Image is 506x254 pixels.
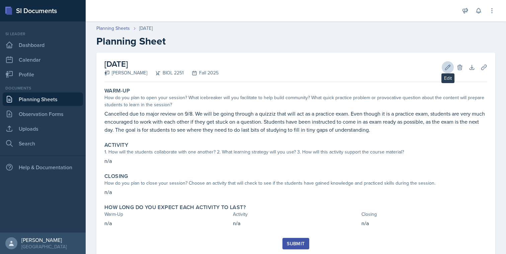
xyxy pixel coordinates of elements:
div: Help & Documentation [3,161,83,174]
div: Warm-Up [104,211,230,218]
div: 1. How will the students collaborate with one another? 2. What learning strategy will you use? 3.... [104,148,487,155]
a: Search [3,137,83,150]
div: [DATE] [139,25,153,32]
a: Dashboard [3,38,83,52]
div: [PERSON_NAME] [21,237,67,243]
p: n/a [104,157,487,165]
div: Activity [233,211,359,218]
h2: [DATE] [104,58,219,70]
button: Submit [282,238,309,249]
label: Warm-Up [104,87,130,94]
div: [PERSON_NAME] [104,69,147,76]
a: Observation Forms [3,107,83,121]
div: Submit [287,241,305,246]
p: Cancelled due to major review on 9/8. We will be going through a quizziz that will act as a pract... [104,110,487,134]
button: Edit [442,61,454,73]
a: Calendar [3,53,83,66]
label: How long do you expect each activity to last? [104,204,246,211]
p: n/a [361,219,487,227]
div: Fall 2025 [184,69,219,76]
div: How do you plan to close your session? Choose an activity that will check to see if the students ... [104,180,487,187]
a: Uploads [3,122,83,135]
label: Activity [104,142,128,148]
div: Closing [361,211,487,218]
h2: Planning Sheet [96,35,495,47]
div: Documents [3,85,83,91]
div: BIOL 2251 [147,69,184,76]
a: Profile [3,68,83,81]
p: n/a [104,188,487,196]
div: Si leader [3,31,83,37]
label: Closing [104,173,128,180]
div: [GEOGRAPHIC_DATA] [21,243,67,250]
p: n/a [233,219,359,227]
a: Planning Sheets [3,92,83,106]
div: How do you plan to open your session? What icebreaker will you facilitate to help build community... [104,94,487,108]
p: n/a [104,219,230,227]
a: Planning Sheets [96,25,130,32]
